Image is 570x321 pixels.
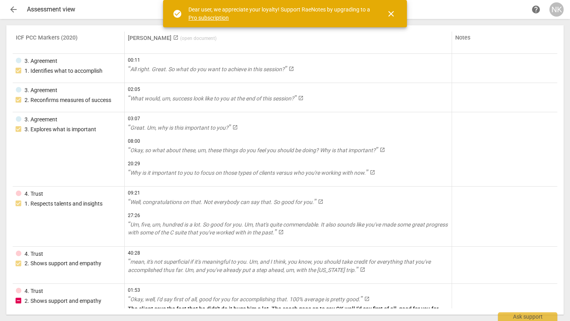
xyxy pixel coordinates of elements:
span: launch [232,125,238,130]
span: check_circle [173,9,182,19]
span: mean, it's not superficial if it's meaningful to you. Um, and I think, you know, you should take ... [128,259,431,273]
div: 2. Shows support and empathy [25,259,101,268]
a: Great. Um, why is this important to you? [128,124,448,132]
span: 03:07 [128,115,448,122]
div: 1. Respects talents and insights [25,200,103,208]
span: launch [364,296,370,302]
span: 20:29 [128,160,448,167]
div: 2. Reconfirms measures of success [25,96,111,104]
span: launch [289,66,294,72]
span: launch [173,35,179,40]
span: close [386,9,396,19]
div: 4. Trust [25,190,43,198]
span: 02:05 [128,86,448,93]
div: 1. Identifies what to accomplish [25,67,103,75]
a: Okay, well, I'd say first of all, good for you for accomplishing that. 100% average is pretty good. [128,295,448,304]
div: 3. Explores what is important [25,125,96,134]
a: Pro subscription [188,15,229,21]
div: Assessment view [27,6,529,13]
a: Okay, so what about these, um, these things do you feel you should be doing? Why is that important? [128,146,448,155]
span: Why is it important to you to focus on those types of clients versus who you're working with now. [128,170,368,176]
div: Dear user, we appreciate your loyalty! Support RaeNotes by upgrading to a [188,6,372,22]
span: 00:11 [128,57,448,64]
span: help [531,5,541,14]
th: ICF PCC Markers (2020) [13,32,125,54]
span: launch [318,199,323,204]
span: launch [380,147,385,153]
span: 01:53 [128,287,448,294]
span: All right. Great. So what do you want to achieve in this session? [128,66,287,72]
a: Well, congratulations on that. Not everybody can say that. So good for you. [128,198,448,206]
div: 3. Agreement [25,115,57,124]
div: Ask support [498,312,557,321]
a: [PERSON_NAME] (open document) [128,35,217,42]
span: Okay, so what about these, um, these things do you feel you should be doing? Why is that important? [128,147,378,153]
span: Great. Um, why is this important to you? [128,125,231,131]
span: Um, five, um, hundred is a lot. So good for you. Um, that's quite commendable. It also sounds lik... [128,221,448,236]
th: Notes [452,32,557,54]
span: 08:00 [128,138,448,145]
a: Help [529,2,543,17]
span: What would, um, success look like to you at the end of this session? [128,95,296,102]
div: 3. Agreement [25,57,57,65]
span: ( open document ) [180,36,217,41]
a: All right. Great. So what do you want to achieve in this session? [128,65,448,74]
a: Why is it important to you to focus on those types of clients versus who you're working with now. [128,169,448,177]
button: NK [549,2,564,17]
span: launch [370,170,375,175]
a: Um, five, um, hundred is a lot. So good for you. Um, that's quite commendable. It also sounds lik... [128,221,448,237]
a: mean, it's not superficial if it's meaningful to you. Um, and I think, you know, you should take ... [128,258,448,274]
div: 3. Agreement [25,86,57,94]
span: 27:26 [128,212,448,219]
span: arrow_back [9,5,18,14]
a: What would, um, success look like to you at the end of this session? [128,94,448,103]
span: 09:21 [128,190,448,196]
div: 4. Trust [25,250,43,258]
span: launch [298,95,304,101]
span: launch [360,267,365,272]
p: The client says the fact that he didn't do it bugs him a lot. The coach goes on to say OK well I'... [128,305,448,321]
span: Well, congratulations on that. Not everybody can say that. So good for you. [128,199,316,205]
div: 4. Trust [25,287,43,295]
button: Close [382,4,401,23]
span: launch [278,229,284,235]
span: Okay, well, I'd say first of all, good for you for accomplishing that. 100% average is pretty good. [128,296,363,302]
div: 2. Shows support and empathy [25,297,101,305]
span: 40:28 [128,250,448,257]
